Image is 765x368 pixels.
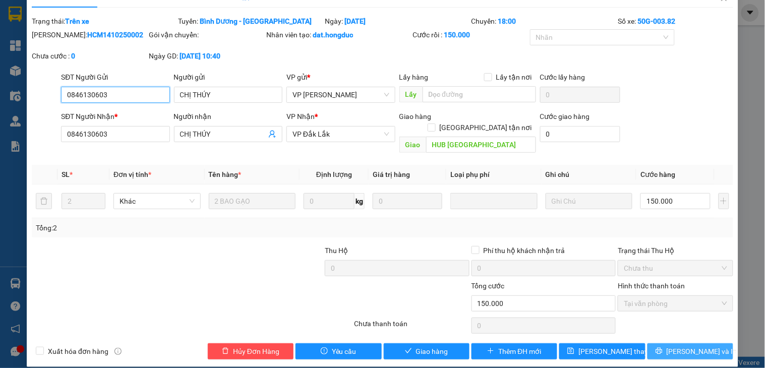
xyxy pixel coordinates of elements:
b: Trên xe [65,17,89,25]
input: Ghi Chú [546,193,633,209]
span: Thêm ĐH mới [498,346,541,357]
div: Ngày GD: [149,50,264,62]
span: [PERSON_NAME] và In [667,346,737,357]
span: exclamation-circle [321,347,328,355]
span: VP Hồ Chí Minh [292,87,389,102]
span: SL [62,170,70,178]
b: [DATE] [344,17,366,25]
span: check [405,347,412,355]
span: user-add [268,130,276,138]
div: Trạng thái Thu Hộ [618,245,733,256]
div: Tuyến: [178,16,324,27]
span: Đơn vị tính [113,170,151,178]
input: Dọc đường [426,137,536,153]
div: Tổng: 2 [36,222,296,233]
b: dat.hongduc [313,31,353,39]
button: save[PERSON_NAME] thay đổi [559,343,645,359]
span: Hủy Đơn Hàng [233,346,279,357]
span: Lấy tận nơi [492,72,536,83]
div: VP gửi [286,72,395,83]
span: delete [222,347,229,355]
div: SĐT Người Nhận [61,111,169,122]
div: Trạng thái: [31,16,178,27]
span: Xuất hóa đơn hàng [44,346,112,357]
span: Lấy [399,86,423,102]
button: delete [36,193,52,209]
div: Chưa cước : [32,50,147,62]
input: Cước giao hàng [540,126,621,142]
b: 150.000 [444,31,470,39]
label: Hình thức thanh toán [618,282,685,290]
button: printer[PERSON_NAME] và In [648,343,733,359]
div: Chuyến: [470,16,617,27]
input: VD: Bàn, Ghế [209,193,296,209]
b: 0 [71,52,75,60]
span: Cước hàng [640,170,675,178]
span: plus [487,347,494,355]
span: Giao [399,137,426,153]
span: Yêu cầu [332,346,357,357]
th: Ghi chú [542,165,637,185]
label: Cước giao hàng [540,112,590,120]
label: Cước lấy hàng [540,73,585,81]
span: Chưa thu [624,261,727,276]
div: Số xe: [617,16,734,27]
span: printer [656,347,663,355]
div: Gói vận chuyển: [149,29,264,40]
th: Loại phụ phí [446,165,542,185]
button: plusThêm ĐH mới [472,343,557,359]
input: Cước lấy hàng [540,87,621,103]
button: deleteHủy Đơn Hàng [208,343,293,359]
span: Lấy hàng [399,73,429,81]
span: Giao hàng [416,346,448,357]
b: 18:00 [498,17,516,25]
span: Giá trị hàng [373,170,410,178]
div: Cước rồi : [413,29,528,40]
span: [GEOGRAPHIC_DATA] tận nơi [436,122,536,133]
span: save [567,347,574,355]
span: Khác [120,194,195,209]
span: Phí thu hộ khách nhận trả [480,245,569,256]
div: Nhân viên tạo: [266,29,411,40]
button: checkGiao hàng [384,343,469,359]
span: Tên hàng [209,170,242,178]
span: Tại văn phòng [624,296,727,311]
span: info-circle [114,348,122,355]
div: SĐT Người Gửi [61,72,169,83]
input: Dọc đường [423,86,536,102]
div: [PERSON_NAME]: [32,29,147,40]
span: Tổng cước [472,282,505,290]
div: Người nhận [174,111,282,122]
b: 50G-003.82 [637,17,675,25]
span: Giao hàng [399,112,432,120]
b: Bình Dương - [GEOGRAPHIC_DATA] [200,17,312,25]
b: HCM1410250002 [87,31,143,39]
span: kg [355,193,365,209]
button: exclamation-circleYêu cầu [296,343,381,359]
div: Chưa thanh toán [353,318,470,336]
div: Người gửi [174,72,282,83]
span: Thu Hộ [325,247,348,255]
input: 0 [373,193,442,209]
span: Định lượng [316,170,352,178]
span: [PERSON_NAME] thay đổi [578,346,659,357]
button: plus [719,193,729,209]
span: VP Đắk Lắk [292,127,389,142]
div: Ngày: [324,16,470,27]
b: [DATE] 10:40 [180,52,221,60]
span: VP Nhận [286,112,315,120]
